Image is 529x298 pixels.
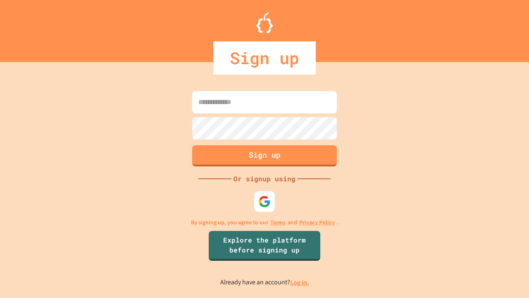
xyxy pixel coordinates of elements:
[290,278,309,287] a: Log in.
[209,231,320,261] a: Explore the platform before signing up
[220,277,309,288] p: Already have an account?
[191,218,338,227] p: By signing up, you agree to our and .
[213,41,316,74] div: Sign up
[299,218,335,227] a: Privacy Policy
[192,145,337,166] button: Sign up
[256,12,273,33] img: Logo.svg
[270,218,286,227] a: Terms
[258,195,271,208] img: google-icon.svg
[231,174,298,184] div: Or signup using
